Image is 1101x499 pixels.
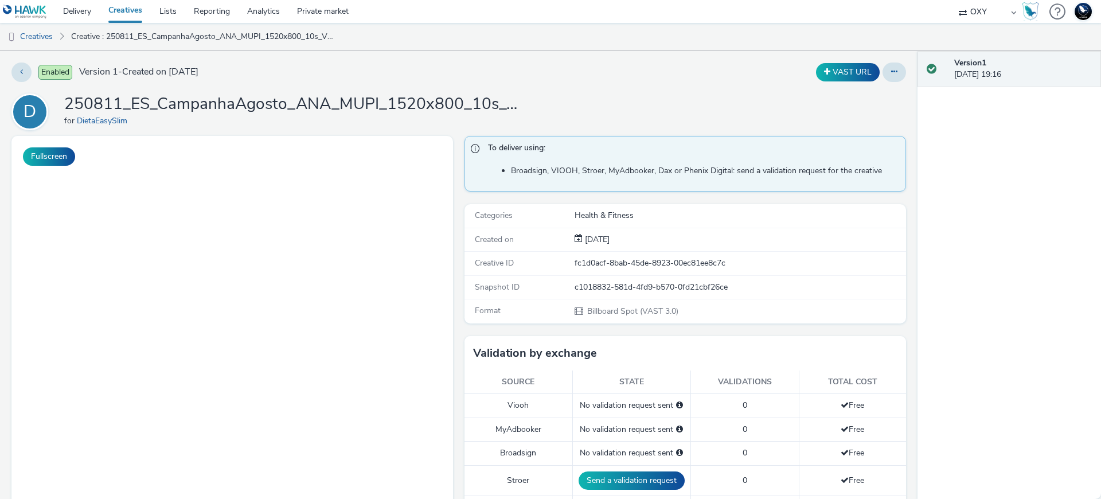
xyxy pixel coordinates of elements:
[473,345,597,362] h3: Validation by exchange
[583,234,610,245] span: [DATE]
[38,65,72,80] span: Enabled
[65,23,341,50] a: Creative : 250811_ES_CampanhaAgosto_ANA_MUPI_1520x800_10s_VV.mp4
[841,447,864,458] span: Free
[743,400,747,411] span: 0
[24,96,36,128] div: D
[475,305,501,316] span: Format
[743,475,747,486] span: 0
[579,471,685,490] button: Send a validation request
[579,424,685,435] div: No validation request sent
[841,475,864,486] span: Free
[575,282,905,293] div: c1018832-581d-4fd9-b570-0fd21cbf26ce
[464,371,572,394] th: Source
[579,447,685,459] div: No validation request sent
[575,210,905,221] div: Health & Fitness
[1075,3,1092,20] img: Support Hawk
[841,424,864,435] span: Free
[464,394,572,418] td: Viooh
[579,400,685,411] div: No validation request sent
[6,32,17,43] img: dooh
[1022,2,1044,21] a: Hawk Academy
[743,447,747,458] span: 0
[1022,2,1039,21] img: Hawk Academy
[813,63,883,81] div: Duplicate the creative as a VAST URL
[816,63,880,81] button: VAST URL
[676,400,683,411] div: Please select a deal below and click on Send to send a validation request to Viooh.
[475,210,513,221] span: Categories
[743,424,747,435] span: 0
[676,447,683,459] div: Please select a deal below and click on Send to send a validation request to Broadsign.
[475,258,514,268] span: Creative ID
[64,115,77,126] span: for
[488,142,894,157] span: To deliver using:
[586,306,678,317] span: Billboard Spot (VAST 3.0)
[475,282,520,293] span: Snapshot ID
[676,424,683,435] div: Please select a deal below and click on Send to send a validation request to MyAdbooker.
[575,258,905,269] div: fc1d0acf-8bab-45de-8923-00ec81ee8c7c
[23,147,75,166] button: Fullscreen
[464,418,572,441] td: MyAdbooker
[3,5,47,19] img: undefined Logo
[841,400,864,411] span: Free
[511,165,900,177] li: Broadsign, VIOOH, Stroer, MyAdbooker, Dax or Phenix Digital: send a validation request for the cr...
[583,234,610,245] div: Creation 16 September 2025, 19:16
[954,57,986,68] strong: Version 1
[64,93,523,115] h1: 250811_ES_CampanhaAgosto_ANA_MUPI_1520x800_10s_VV.mp4
[572,371,690,394] th: State
[464,465,572,496] td: Stroer
[77,115,132,126] a: DietaEasySlim
[799,371,906,394] th: Total cost
[79,65,198,79] span: Version 1 - Created on [DATE]
[954,57,1092,81] div: [DATE] 19:16
[464,442,572,465] td: Broadsign
[690,371,799,394] th: Validations
[11,106,53,117] a: D
[475,234,514,245] span: Created on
